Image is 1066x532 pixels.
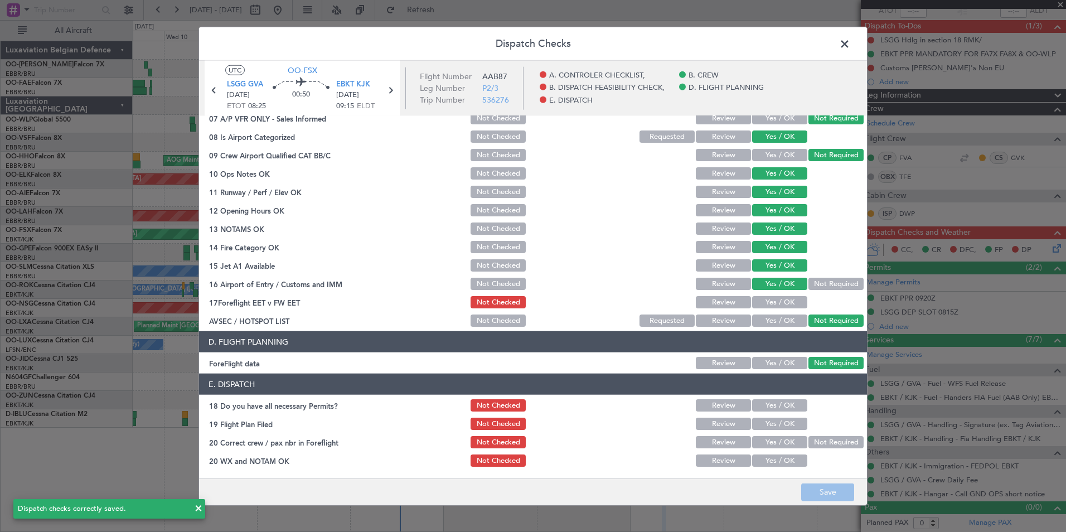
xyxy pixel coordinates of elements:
button: Not Required [808,149,864,161]
button: Not Required [808,315,864,327]
button: Not Required [808,436,864,448]
div: Dispatch checks correctly saved. [18,504,188,515]
button: Not Required [808,112,864,124]
button: Not Required [808,357,864,369]
header: Dispatch Checks [199,27,867,61]
button: Not Required [808,278,864,290]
